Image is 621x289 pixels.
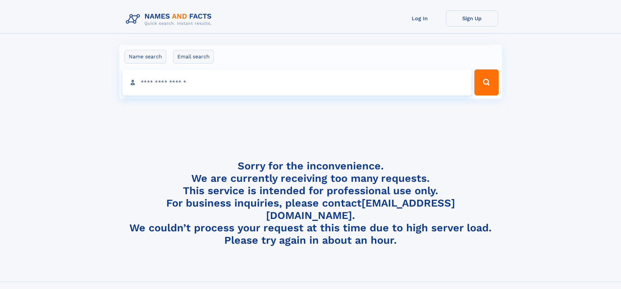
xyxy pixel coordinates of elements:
[173,50,214,64] label: Email search
[266,197,455,222] a: [EMAIL_ADDRESS][DOMAIN_NAME]
[446,10,498,26] a: Sign Up
[123,160,498,247] h4: Sorry for the inconvenience. We are currently receiving too many requests. This service is intend...
[125,50,166,64] label: Name search
[123,69,472,95] input: search input
[474,69,498,95] button: Search Button
[394,10,446,26] a: Log In
[123,10,217,28] img: Logo Names and Facts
